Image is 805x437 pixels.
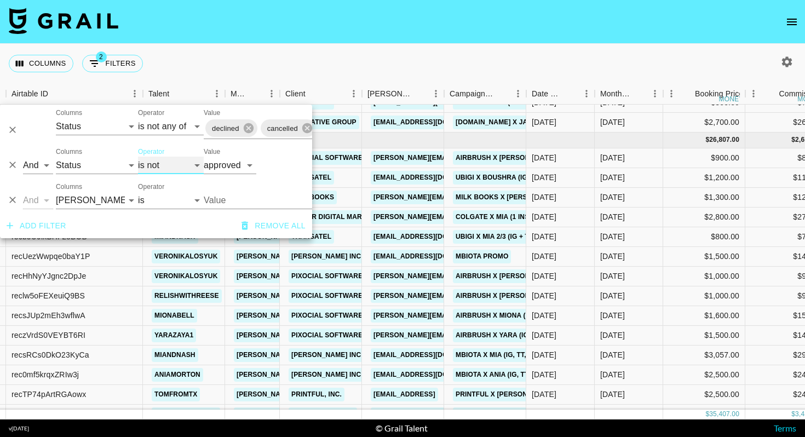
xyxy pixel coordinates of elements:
[412,86,428,101] button: Sort
[169,86,185,101] button: Sort
[600,251,625,262] div: Aug '25
[705,410,709,419] div: $
[532,211,556,222] div: 11/08/2025
[9,55,73,72] button: Select columns
[280,83,362,105] div: Client
[152,368,203,382] a: aniamorton
[346,85,362,102] button: Menu
[261,119,316,137] div: cancelled
[4,157,21,173] button: Delete
[4,192,21,208] button: Delete
[148,83,169,105] div: Talent
[532,192,556,203] div: 11/07/2025
[709,135,739,145] div: 26,807.00
[371,269,606,283] a: [PERSON_NAME][EMAIL_ADDRESS][PERSON_NAME][DOMAIN_NAME]
[631,86,647,101] button: Sort
[152,348,198,362] a: miandnash
[532,251,556,262] div: 11/08/2025
[600,152,625,163] div: Aug '25
[289,407,357,421] a: NetEase YouDao
[663,148,745,168] div: $900.00
[205,119,257,137] div: declined
[600,409,625,419] div: Aug '25
[285,83,306,105] div: Client
[450,83,495,105] div: Campaign (Type)
[453,388,556,401] a: Printful x [PERSON_NAME]
[600,172,625,183] div: Aug '25
[371,116,493,129] a: [EMAIL_ADDRESS][DOMAIN_NAME]
[781,11,803,33] button: open drawer
[234,289,412,303] a: [PERSON_NAME][EMAIL_ADDRESS][DOMAIN_NAME]
[48,86,64,101] button: Sort
[371,289,606,303] a: [PERSON_NAME][EMAIL_ADDRESS][PERSON_NAME][DOMAIN_NAME]
[152,269,220,283] a: veronikalosyuk
[595,83,663,105] div: Month Due
[152,388,200,401] a: tomfromtx
[289,116,359,129] a: Narrative Group
[371,407,493,421] a: [EMAIL_ADDRESS][DOMAIN_NAME]
[453,289,572,303] a: AirBrush x [PERSON_NAME] (IG)
[289,250,366,263] a: [PERSON_NAME] Inc.
[234,309,412,323] a: [PERSON_NAME][EMAIL_ADDRESS][DOMAIN_NAME]
[532,117,556,128] div: 18/08/2025
[234,348,412,362] a: [PERSON_NAME][EMAIL_ADDRESS][DOMAIN_NAME]
[12,369,79,380] div: rec0mf5krqxZRIw3j
[371,151,606,165] a: [PERSON_NAME][EMAIL_ADDRESS][PERSON_NAME][DOMAIN_NAME]
[237,216,310,236] button: Remove all
[600,83,631,105] div: Month Due
[453,309,554,323] a: AirBrush x Miona (IG + TT)
[289,289,394,303] a: Pixocial Software Limited
[371,329,606,342] a: [PERSON_NAME][EMAIL_ADDRESS][PERSON_NAME][DOMAIN_NAME]
[371,230,493,244] a: [EMAIL_ADDRESS][DOMAIN_NAME]
[663,267,745,286] div: $1,000.00
[532,271,556,281] div: 18/08/2025
[234,329,412,342] a: [PERSON_NAME][EMAIL_ADDRESS][DOMAIN_NAME]
[532,389,556,400] div: 18/08/2025
[453,116,551,129] a: [DOMAIN_NAME] x Jasmine
[453,151,558,165] a: AirBrush x [PERSON_NAME]
[82,55,143,72] button: Show filters
[371,309,606,323] a: [PERSON_NAME][EMAIL_ADDRESS][PERSON_NAME][DOMAIN_NAME]
[12,409,89,419] div: recHTNkJHOpHQfr3H
[647,85,663,102] button: Menu
[234,388,412,401] a: [PERSON_NAME][EMAIL_ADDRESS][DOMAIN_NAME]
[600,117,625,128] div: Sep '25
[774,423,796,433] a: Terms
[209,85,225,102] button: Menu
[600,271,625,281] div: Aug '25
[663,365,745,385] div: $2,500.00
[663,168,745,188] div: $1,200.00
[12,83,48,105] div: Airtable ID
[56,108,82,118] label: Columns
[695,83,743,105] div: Booking Price
[663,247,745,267] div: $1,500.00
[56,182,82,192] label: Columns
[532,330,556,341] div: 18/08/2025
[663,286,745,306] div: $1,000.00
[289,329,394,342] a: Pixocial Software Limited
[234,250,412,263] a: [PERSON_NAME][EMAIL_ADDRESS][DOMAIN_NAME]
[526,83,595,105] div: Date Created
[12,271,86,281] div: recHhNyYJgnc2DpJe
[745,85,762,102] button: Menu
[663,326,745,346] div: $1,500.00
[453,210,780,224] a: Colgate x Mia (1 Instagram Reel, 4 images, 4 months usage right and 45 days access)
[12,349,89,360] div: recsRCs0DkO23KyCa
[663,113,745,133] div: $2,700.00
[600,310,625,321] div: Aug '25
[663,405,745,424] div: $750.00
[578,85,595,102] button: Menu
[371,210,606,224] a: [PERSON_NAME][EMAIL_ADDRESS][PERSON_NAME][DOMAIN_NAME]
[600,231,625,242] div: Aug '25
[663,227,745,247] div: $800.00
[495,86,510,101] button: Sort
[709,410,739,419] div: 35,407.00
[225,83,280,105] div: Manager
[663,208,745,227] div: $2,800.00
[2,216,71,236] button: Add filter
[532,310,556,321] div: 18/08/2025
[532,369,556,380] div: 18/08/2025
[371,191,606,204] a: [PERSON_NAME][EMAIL_ADDRESS][PERSON_NAME][DOMAIN_NAME]
[4,122,21,138] button: Delete
[444,83,526,105] div: Campaign (Type)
